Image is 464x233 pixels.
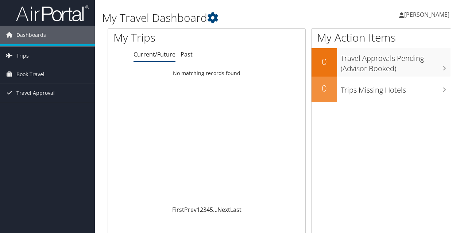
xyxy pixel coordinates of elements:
span: Book Travel [16,65,45,84]
h3: Travel Approvals Pending (Advisor Booked) [341,50,451,74]
a: 5 [210,206,213,214]
a: 3 [203,206,206,214]
h1: My Travel Dashboard [102,10,339,26]
a: 4 [206,206,210,214]
a: Past [181,50,193,58]
h1: My Action Items [312,30,451,45]
a: 0Trips Missing Hotels [312,77,451,102]
h3: Trips Missing Hotels [341,81,451,95]
img: airportal-logo.png [16,5,89,22]
td: No matching records found [108,67,305,80]
span: Travel Approval [16,84,55,102]
a: 2 [200,206,203,214]
h2: 0 [312,55,337,68]
span: Trips [16,47,29,65]
a: 1 [197,206,200,214]
span: … [213,206,217,214]
a: [PERSON_NAME] [399,4,457,26]
a: Prev [184,206,197,214]
a: First [172,206,184,214]
a: 0Travel Approvals Pending (Advisor Booked) [312,48,451,76]
a: Last [230,206,241,214]
a: Next [217,206,230,214]
h2: 0 [312,82,337,94]
span: Dashboards [16,26,46,44]
a: Current/Future [134,50,175,58]
h1: My Trips [113,30,218,45]
span: [PERSON_NAME] [404,11,449,19]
